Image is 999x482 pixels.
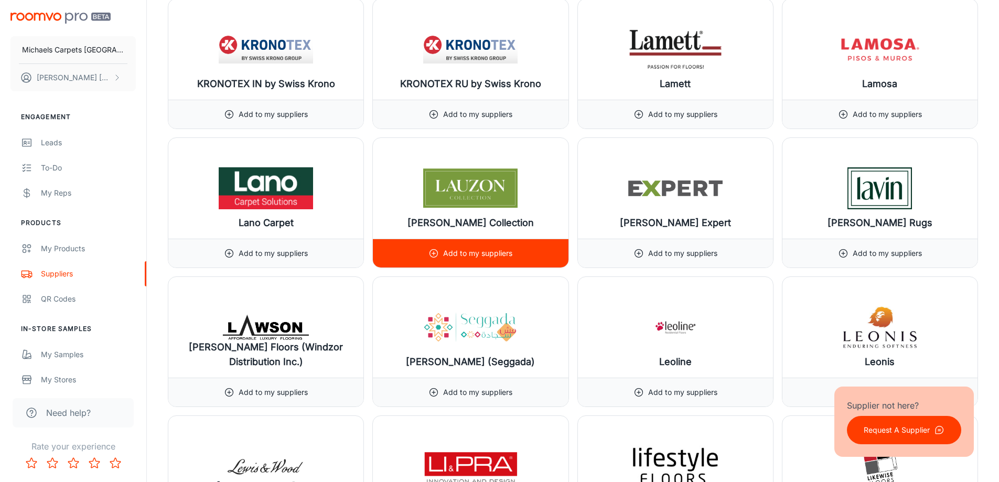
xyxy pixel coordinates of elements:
[10,64,136,91] button: [PERSON_NAME] [PERSON_NAME]
[37,72,111,83] p: [PERSON_NAME] [PERSON_NAME]
[628,167,723,209] img: Lauzon Expert
[847,416,961,444] button: Request A Supplier
[853,109,922,120] p: Add to my suppliers
[833,28,927,70] img: Lamosa
[239,109,308,120] p: Add to my suppliers
[219,28,313,70] img: KRONOTEX IN by Swiss Krono
[41,187,136,199] div: My Reps
[423,28,518,70] img: KRONOTEX RU by Swiss Krono
[41,374,136,385] div: My Stores
[833,167,927,209] img: Lavin Rugs
[847,399,961,412] p: Supplier not here?
[41,349,136,360] div: My Samples
[41,268,136,280] div: Suppliers
[659,355,692,369] h6: Leoline
[239,387,308,398] p: Add to my suppliers
[42,453,63,474] button: Rate 2 star
[628,28,723,70] img: Lamett
[8,440,138,453] p: Rate your experience
[620,216,731,230] h6: [PERSON_NAME] Expert
[177,340,355,369] h6: [PERSON_NAME] Floors (Windzor Distribution Inc.)
[865,355,895,369] h6: Leonis
[239,216,294,230] h6: Lano Carpet
[46,406,91,419] span: Need help?
[853,248,922,259] p: Add to my suppliers
[648,248,717,259] p: Add to my suppliers
[22,44,124,56] p: Michaels Carpets [GEOGRAPHIC_DATA]
[10,36,136,63] button: Michaels Carpets [GEOGRAPHIC_DATA]
[41,137,136,148] div: Leads
[833,306,927,348] img: Leonis
[423,167,518,209] img: Lauzon Collection
[219,306,313,348] img: Lawson Floors (Windzor Distribution Inc.)
[660,77,691,91] h6: Lamett
[648,387,717,398] p: Add to my suppliers
[443,387,512,398] p: Add to my suppliers
[197,77,335,91] h6: KRONOTEX IN by Swiss Krono
[63,453,84,474] button: Rate 3 star
[21,453,42,474] button: Rate 1 star
[628,306,723,348] img: Leoline
[862,77,897,91] h6: Lamosa
[41,162,136,174] div: To-do
[443,109,512,120] p: Add to my suppliers
[648,109,717,120] p: Add to my suppliers
[10,13,111,24] img: Roomvo PRO Beta
[41,243,136,254] div: My Products
[84,453,105,474] button: Rate 4 star
[41,293,136,305] div: QR Codes
[400,77,541,91] h6: KRONOTEX RU by Swiss Krono
[219,167,313,209] img: Lano Carpet
[105,453,126,474] button: Rate 5 star
[443,248,512,259] p: Add to my suppliers
[828,216,932,230] h6: [PERSON_NAME] Rugs
[423,306,518,348] img: Leo Rugs (Seggada)
[407,216,534,230] h6: [PERSON_NAME] Collection
[406,355,535,369] h6: [PERSON_NAME] (Seggada)
[864,424,930,436] p: Request A Supplier
[239,248,308,259] p: Add to my suppliers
